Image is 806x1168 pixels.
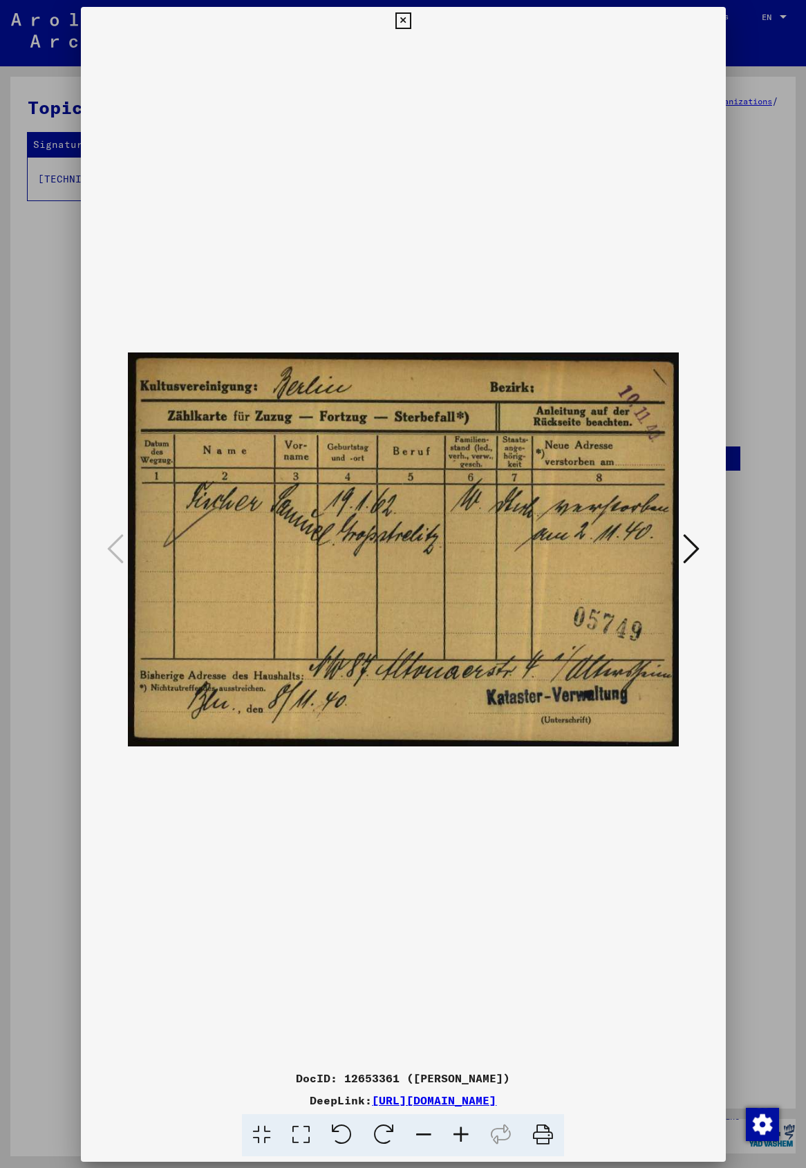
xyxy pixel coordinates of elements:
[746,1108,779,1141] img: Change consent
[81,1092,726,1109] div: DeepLink:
[745,1107,778,1140] div: Change consent
[81,1070,726,1086] div: DocID: 12653361 ([PERSON_NAME])
[372,1093,496,1107] a: [URL][DOMAIN_NAME]
[128,35,679,1064] img: 001.jpg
